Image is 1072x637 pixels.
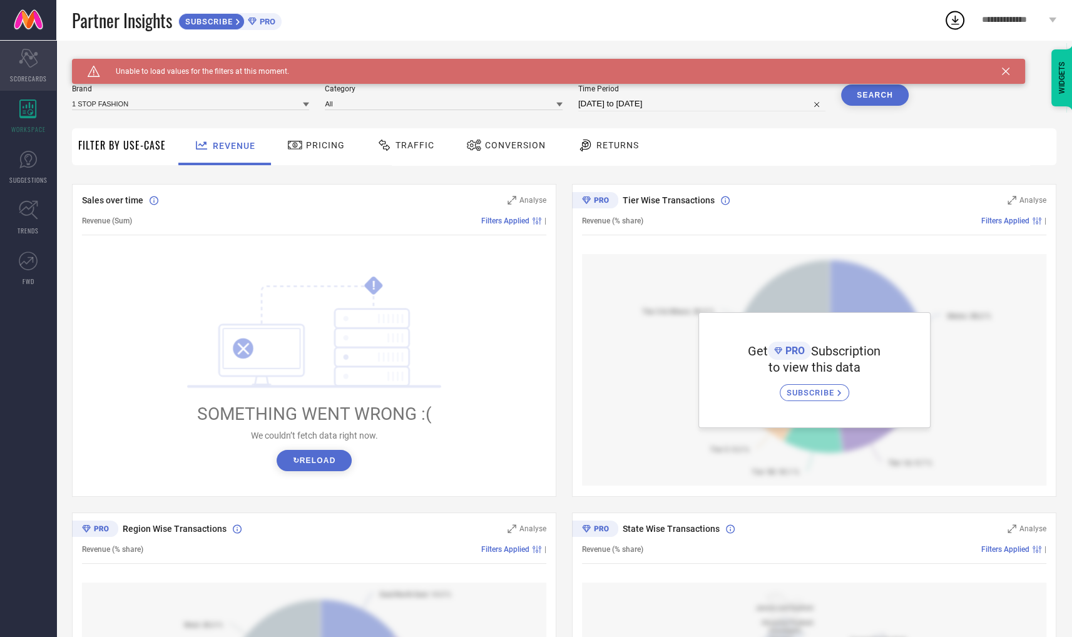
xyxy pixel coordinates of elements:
span: Tier Wise Transactions [623,195,715,205]
span: Pricing [306,140,345,150]
span: Analyse [1019,196,1046,205]
input: Select time period [578,96,825,111]
span: Analyse [519,524,546,533]
span: We couldn’t fetch data right now. [251,431,378,441]
span: Revenue (Sum) [82,217,132,225]
svg: Zoom [508,524,516,533]
span: | [1044,217,1046,225]
svg: Zoom [1008,524,1016,533]
span: Region Wise Transactions [123,524,227,534]
span: Revenue (% share) [582,217,643,225]
span: Revenue [213,141,255,151]
span: Subscription [811,344,881,359]
span: Category [325,84,562,93]
div: Premium [572,521,618,539]
button: ↻Reload [277,450,351,471]
div: Premium [72,521,118,539]
span: Filters Applied [481,217,529,225]
span: SCORECARDS [10,74,47,83]
span: Analyse [1019,524,1046,533]
div: Premium [572,192,618,211]
span: | [1044,545,1046,554]
span: SUGGESTIONS [9,175,48,185]
span: Filters Applied [981,545,1029,554]
span: Filters Applied [481,545,529,554]
svg: Zoom [508,196,516,205]
span: Get [748,344,768,359]
span: to view this data [768,360,860,375]
span: Returns [596,140,639,150]
span: PRO [257,17,275,26]
span: FWD [23,277,34,286]
span: SUBSCRIBE [787,388,837,397]
span: Conversion [485,140,546,150]
span: Partner Insights [72,8,172,33]
span: SOMETHING WENT WRONG :( [197,404,432,424]
span: Time Period [578,84,825,93]
span: Brand [72,84,309,93]
span: Filters Applied [981,217,1029,225]
span: TRENDS [18,226,39,235]
svg: Zoom [1008,196,1016,205]
div: Open download list [944,9,966,31]
span: Analyse [519,196,546,205]
span: State Wise Transactions [623,524,720,534]
span: Revenue (% share) [582,545,643,554]
span: Filter By Use-Case [78,138,166,153]
span: Unable to load values for the filters at this moment. [100,67,289,76]
a: SUBSCRIBE [780,375,849,401]
a: SUBSCRIBEPRO [178,10,282,30]
span: WORKSPACE [11,125,46,134]
span: Revenue (% share) [82,545,143,554]
span: | [544,545,546,554]
span: SYSTEM WORKSPACE [72,59,159,69]
span: SUBSCRIBE [179,17,236,26]
button: Search [841,84,909,106]
span: PRO [782,345,805,357]
span: Traffic [396,140,434,150]
span: Sales over time [82,195,143,205]
span: | [544,217,546,225]
tspan: ! [372,278,375,293]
